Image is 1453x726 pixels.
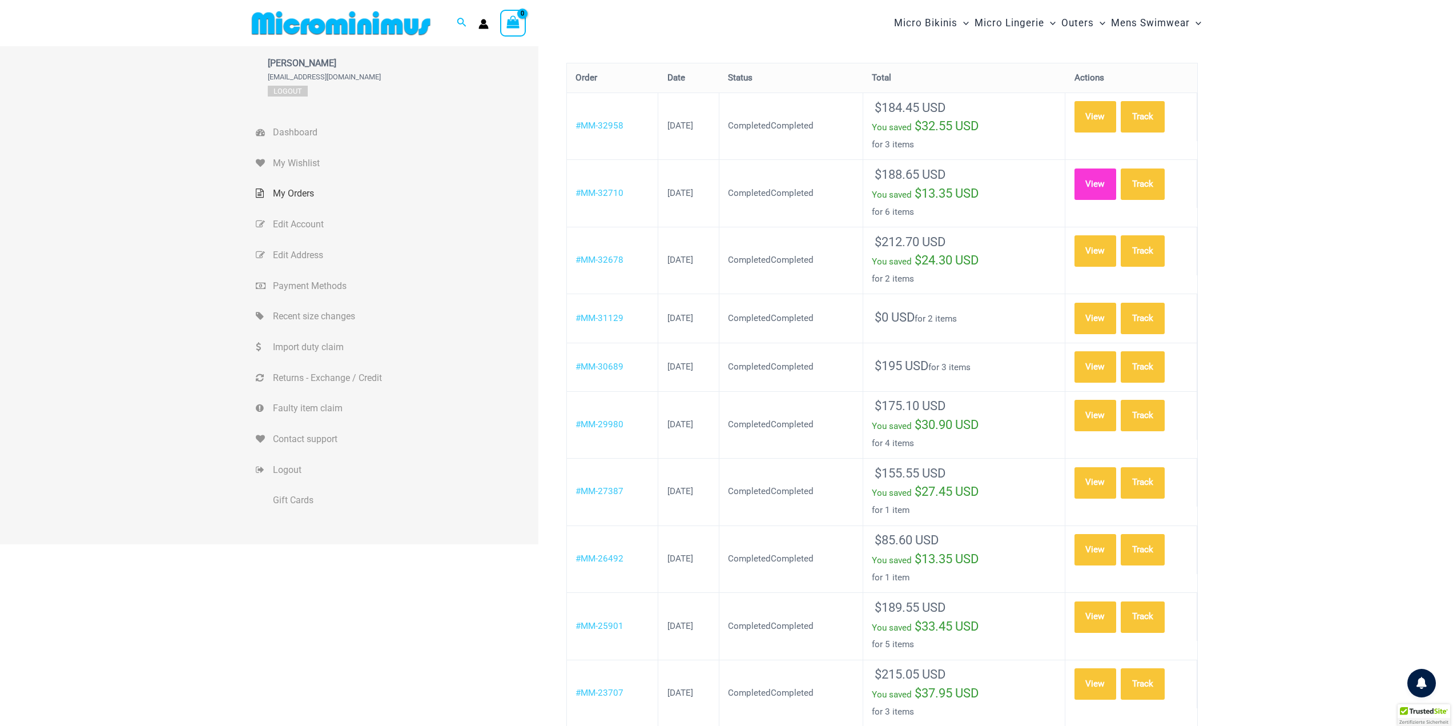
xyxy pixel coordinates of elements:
a: Track order number MM-23707 [1121,668,1165,700]
span: $ [915,552,921,566]
a: Track order number MM-25901 [1121,601,1165,633]
a: Payment Methods [256,271,538,302]
time: [DATE] [667,188,693,198]
a: Faulty item claim [256,393,538,424]
a: View order number MM-23707 [575,688,623,698]
span: 184.45 USD [875,101,945,115]
a: View order MM-30689 [1074,351,1117,383]
a: Account icon link [478,19,489,29]
span: Order [575,73,597,83]
a: View order number MM-31129 [575,313,623,323]
span: $ [915,253,921,267]
span: Returns - Exchange / Credit [273,370,536,387]
a: Returns - Exchange / Credit [256,363,538,394]
a: View order number MM-26492 [575,553,623,564]
td: CompletedCompleted [719,391,863,459]
a: View order number MM-27387 [575,486,623,496]
span: 85.60 USD [875,533,939,547]
div: TrustedSite Certified [1398,704,1450,726]
a: Logout [256,455,538,486]
span: $ [875,667,882,681]
span: 13.35 USD [915,552,979,566]
time: [DATE] [667,688,693,698]
a: Contact support [256,424,538,455]
a: View order MM-29980 [1074,400,1117,431]
span: $ [915,186,921,200]
a: Mens SwimwearMenu ToggleMenu Toggle [1108,6,1204,41]
a: View Shopping Cart, empty [500,10,526,36]
span: $ [915,484,921,499]
span: 32.55 USD [915,119,979,133]
td: for 3 items [863,93,1066,160]
span: 188.65 USD [875,167,945,182]
time: [DATE] [667,486,693,496]
td: CompletedCompleted [719,592,863,660]
img: MM SHOP LOGO FLAT [247,10,435,36]
a: Edit Address [256,240,538,271]
a: Recent size changes [256,301,538,332]
span: 195 USD [875,359,928,373]
time: [DATE] [667,362,693,372]
a: View order number MM-32678 [575,255,623,265]
td: for 1 item [863,526,1066,593]
div: You saved [872,118,1056,137]
a: View order MM-32958 [1074,101,1117,133]
td: for 6 items [863,159,1066,227]
span: 175.10 USD [875,399,945,413]
span: Faulty item claim [273,400,536,417]
span: Recent size changes [273,308,536,325]
span: Edit Account [273,216,536,233]
a: View order number MM-32710 [575,188,623,198]
time: [DATE] [667,553,693,564]
td: CompletedCompleted [719,343,863,391]
span: Gift Cards [273,492,536,509]
div: You saved [872,551,1056,569]
span: 215.05 USD [875,667,945,681]
span: $ [875,600,882,615]
a: View order MM-32710 [1074,169,1117,200]
time: [DATE] [667,313,693,323]
a: Micro BikinisMenu ToggleMenu Toggle [891,6,972,41]
span: Actions [1074,73,1104,83]
a: Logout [268,86,308,97]
td: for 2 items [863,227,1066,294]
span: Mens Swimwear [1111,9,1190,38]
span: Contact support [273,431,536,448]
span: [PERSON_NAME] [268,58,381,69]
span: My Wishlist [273,155,536,172]
span: Status [728,73,752,83]
span: $ [875,167,882,182]
span: $ [875,466,882,480]
td: CompletedCompleted [719,93,863,160]
a: Import duty claim [256,332,538,363]
time: [DATE] [667,121,693,131]
span: Date [667,73,685,83]
span: $ [875,399,882,413]
div: You saved [872,483,1056,502]
span: $ [875,310,882,324]
span: 24.30 USD [915,253,979,267]
span: Payment Methods [273,278,536,295]
span: 155.55 USD [875,466,945,480]
td: for 5 items [863,592,1066,660]
td: for 2 items [863,294,1066,342]
div: You saved [872,618,1056,637]
span: Dashboard [273,124,536,141]
span: Menu Toggle [1094,9,1105,38]
span: My Orders [273,185,536,202]
div: You saved [872,185,1056,204]
a: View order MM-25901 [1074,601,1117,633]
span: Outers [1061,9,1094,38]
span: $ [915,418,921,432]
nav: Site Navigation [889,4,1206,42]
span: Menu Toggle [957,9,969,38]
a: Track order number MM-30689 [1121,351,1165,383]
a: View order number MM-29980 [575,419,623,430]
a: Dashboard [256,117,538,148]
span: $ [915,619,921,633]
span: 13.35 USD [915,186,979,200]
a: Gift Cards [256,485,538,516]
a: View order MM-31129 [1074,303,1117,334]
span: Total [872,73,891,83]
a: Track order number MM-32678 [1121,235,1165,267]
